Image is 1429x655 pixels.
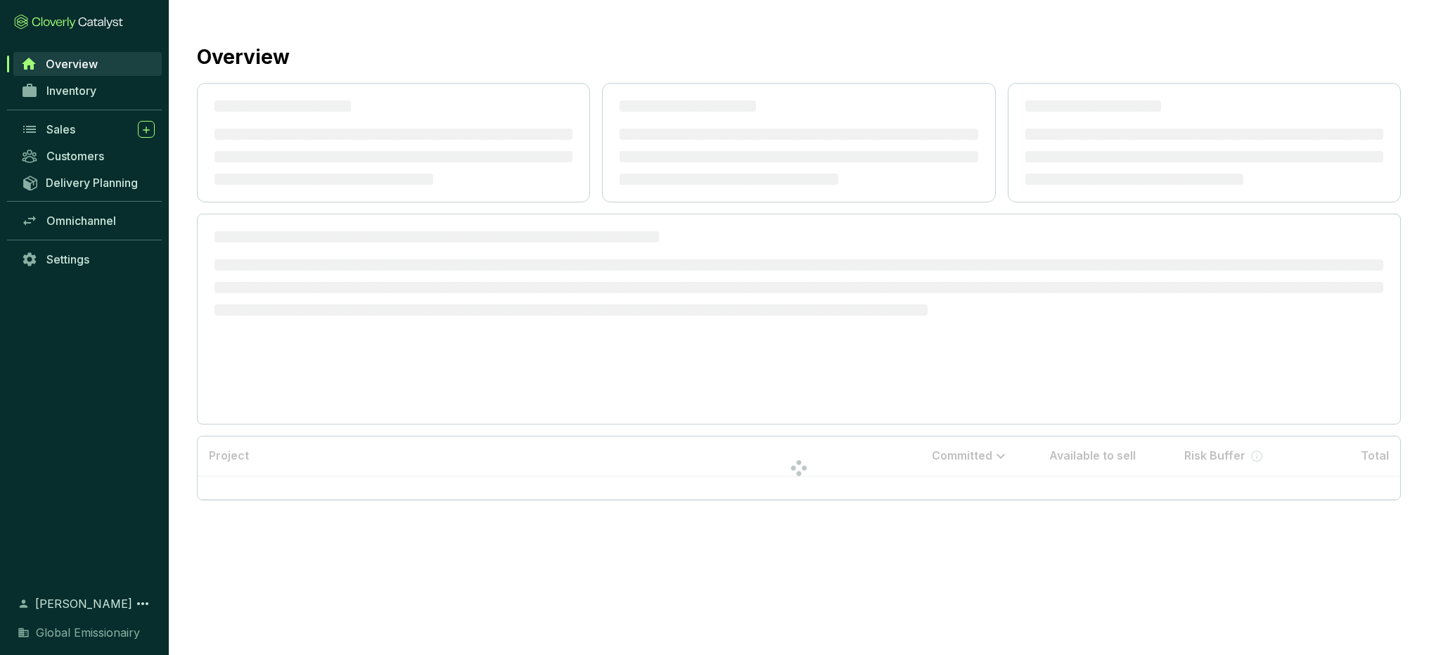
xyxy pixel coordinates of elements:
a: Settings [14,247,162,271]
span: Customers [46,149,104,163]
span: Inventory [46,84,96,98]
span: Overview [46,57,98,71]
span: Global Emissionairy [36,624,140,641]
span: [PERSON_NAME] [35,595,132,612]
span: Settings [46,252,89,266]
a: Sales [14,117,162,141]
a: Overview [13,52,162,76]
a: Omnichannel [14,209,162,233]
span: Sales [46,122,75,136]
a: Customers [14,144,162,168]
a: Inventory [14,79,162,103]
span: Omnichannel [46,214,116,228]
h2: Overview [197,42,290,72]
span: Delivery Planning [46,176,138,190]
a: Delivery Planning [14,171,162,194]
